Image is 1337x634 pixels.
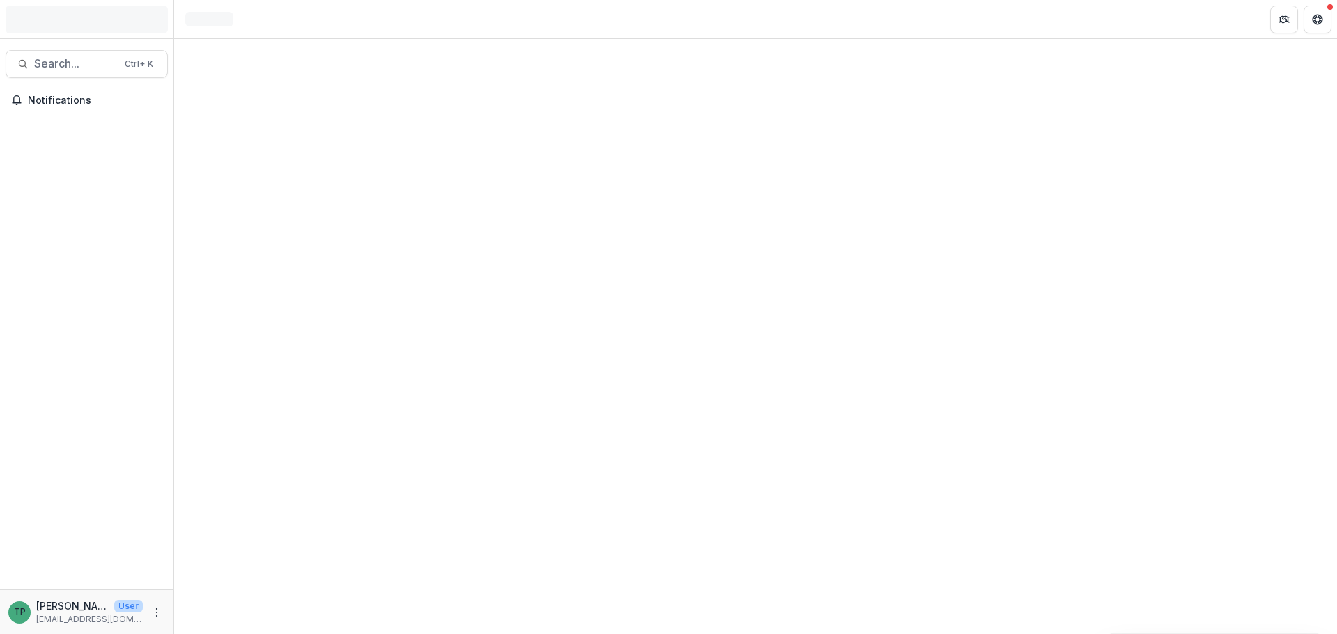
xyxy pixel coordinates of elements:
[34,57,116,70] span: Search...
[28,95,162,106] span: Notifications
[14,608,26,617] div: Tiffany Phillips
[148,604,165,621] button: More
[114,600,143,612] p: User
[6,89,168,111] button: Notifications
[122,56,156,72] div: Ctrl + K
[1304,6,1331,33] button: Get Help
[36,613,143,626] p: [EMAIL_ADDRESS][DOMAIN_NAME]
[1270,6,1298,33] button: Partners
[36,599,109,613] p: [PERSON_NAME]
[6,50,168,78] button: Search...
[180,9,239,29] nav: breadcrumb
